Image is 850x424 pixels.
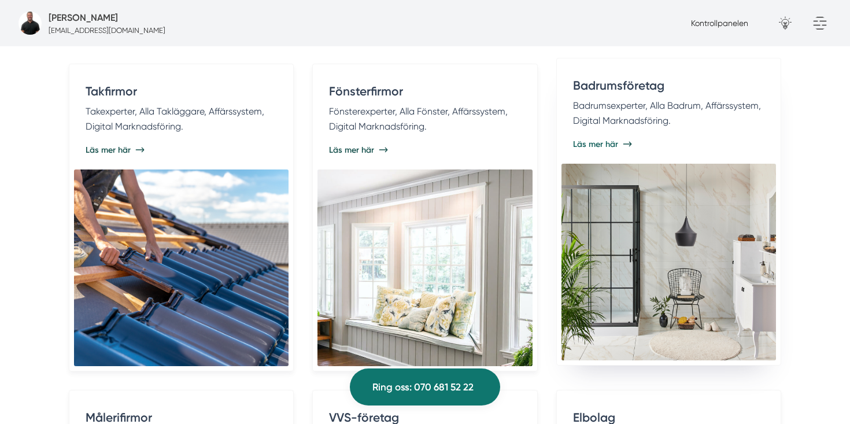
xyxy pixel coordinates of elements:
span: Läs mer här [329,144,374,156]
h4: Badrumsföretag [573,77,764,98]
h4: Fönsterfirmor [329,83,520,104]
h4: Takfirmor [86,83,277,104]
span: Ring oss: 070 681 52 22 [372,379,474,395]
p: Takexperter, Alla Takläggare, Affärssystem, Digital Marknadsföring. [86,104,277,134]
p: Badrumsexperter, Alla Badrum, Affärssystem, Digital Marknadsföring. [573,98,764,128]
a: Ring oss: 070 681 52 22 [350,368,500,405]
img: Digital Marknadsföring till Badrumsföretag [561,164,776,360]
img: bild-pa-smartproduktion-foretag-webbyraer-i-borlange-dalarnas-lan.jpg [19,12,42,35]
a: Fönsterfirmor Fönsterexperter, Alla Fönster, Affärssystem, Digital Marknadsföring. Läs mer här Di... [312,64,537,371]
a: Takfirmor Takexperter, Alla Takläggare, Affärssystem, Digital Marknadsföring. Läs mer här Digital... [69,64,294,371]
a: Badrumsföretag Badrumsexperter, Alla Badrum, Affärssystem, Digital Marknadsföring. Läs mer här Di... [556,58,781,366]
h5: Försäljare [49,10,118,25]
p: [EMAIL_ADDRESS][DOMAIN_NAME] [49,25,165,36]
img: Digital Marknadsföring till Fönsterfirmor [317,169,532,366]
a: Kontrollpanelen [691,19,748,28]
span: Läs mer här [86,144,131,156]
p: Fönsterexperter, Alla Fönster, Affärssystem, Digital Marknadsföring. [329,104,520,134]
img: Digital Marknadsföring till Takfirmor [74,169,289,366]
span: Läs mer här [573,138,618,150]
